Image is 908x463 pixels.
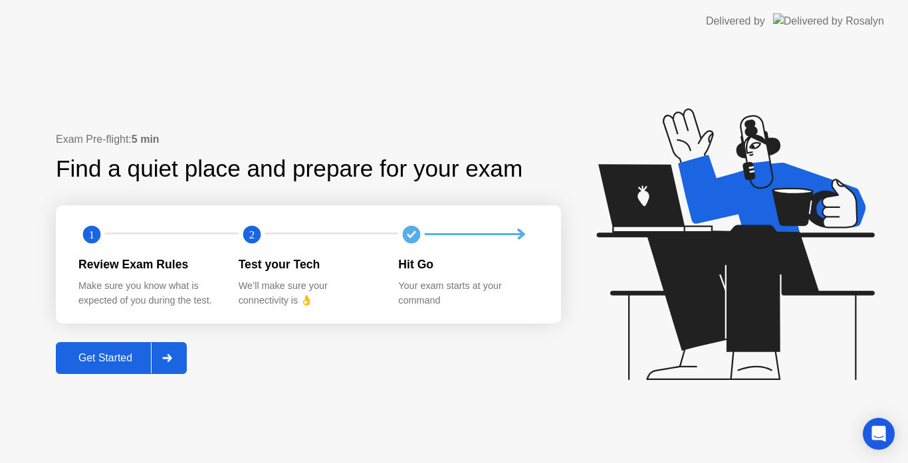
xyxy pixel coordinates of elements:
[56,132,561,147] div: Exam Pre-flight:
[706,13,765,29] div: Delivered by
[56,151,524,187] div: Find a quiet place and prepare for your exam
[239,279,378,308] div: We’ll make sure your connectivity is 👌
[56,342,187,374] button: Get Started
[239,256,378,273] div: Test your Tech
[60,352,151,364] div: Get Started
[132,134,160,145] b: 5 min
[249,228,255,240] text: 2
[398,279,537,308] div: Your exam starts at your command
[773,13,884,29] img: Delivered by Rosalyn
[863,418,895,450] div: Open Intercom Messenger
[78,256,217,273] div: Review Exam Rules
[78,279,217,308] div: Make sure you know what is expected of you during the test.
[398,256,537,273] div: Hit Go
[89,228,94,240] text: 1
